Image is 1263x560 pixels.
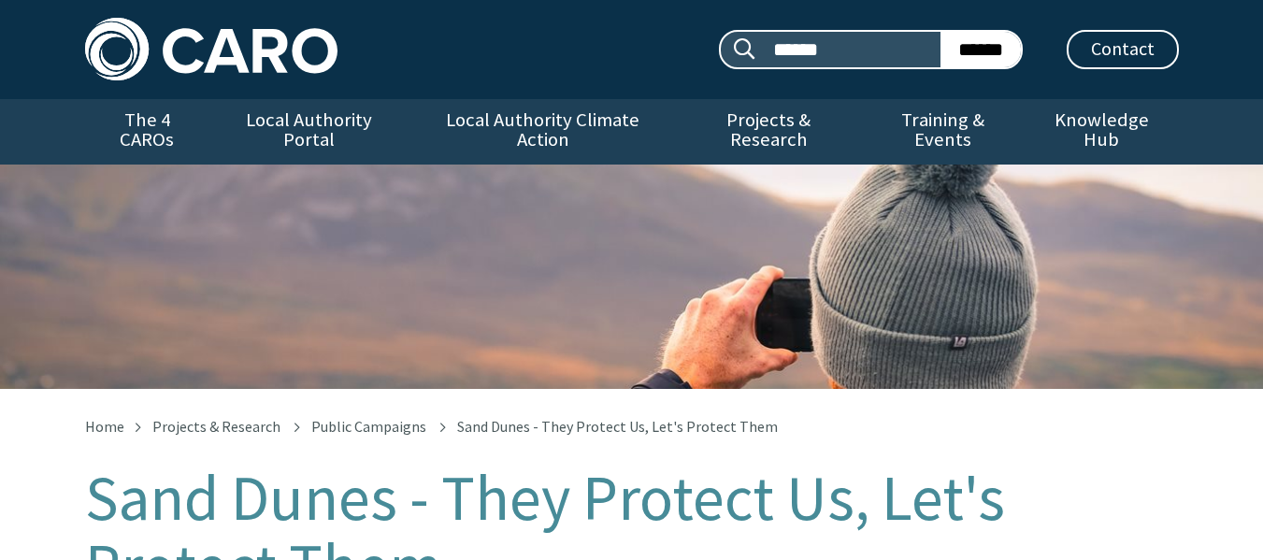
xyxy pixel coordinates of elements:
img: Caro logo [85,18,337,80]
a: Training & Events [861,99,1025,165]
a: The 4 CAROs [85,99,209,165]
a: Local Authority Portal [209,99,409,165]
a: Contact [1067,30,1179,69]
a: Projects & Research [152,417,280,436]
a: Public Campaigns [311,417,426,436]
a: Local Authority Climate Action [409,99,676,165]
a: Projects & Research [676,99,861,165]
a: Home [85,417,124,436]
span: Sand Dunes - They Protect Us, Let's Protect Them [457,417,778,436]
a: Knowledge Hub [1025,99,1178,165]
